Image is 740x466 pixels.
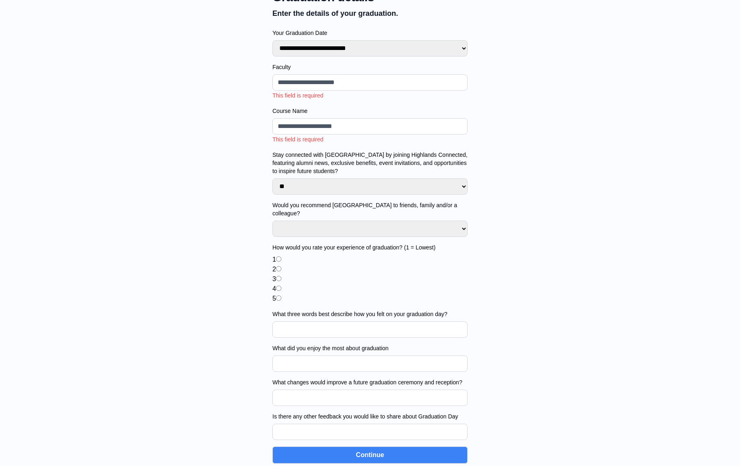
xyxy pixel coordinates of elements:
[272,446,468,464] button: Continue
[272,243,468,251] label: How would you rate your experience of graduation? (1 = Lowest)
[272,344,468,352] label: What did you enjoy the most about graduation
[272,310,468,318] label: What three words best describe how you felt on your graduation day?
[272,266,276,273] label: 2
[272,151,468,175] label: Stay connected with [GEOGRAPHIC_DATA] by joining Highlands Connected, featuring alumni news, excl...
[272,63,468,71] label: Faculty
[272,201,468,217] label: Would you recommend [GEOGRAPHIC_DATA] to friends, family and/or a colleague?
[272,256,276,263] label: 1
[272,285,276,292] label: 4
[272,92,323,99] span: This field is required
[272,378,468,386] label: What changes would improve a future graduation ceremony and reception?
[272,295,276,302] label: 5
[272,275,276,282] label: 3
[272,136,323,143] span: This field is required
[272,8,468,19] p: Enter the details of your graduation.
[272,412,468,420] label: Is there any other feedback you would like to share about Graduation Day
[272,29,468,37] label: Your Graduation Date
[272,107,468,115] label: Course Name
